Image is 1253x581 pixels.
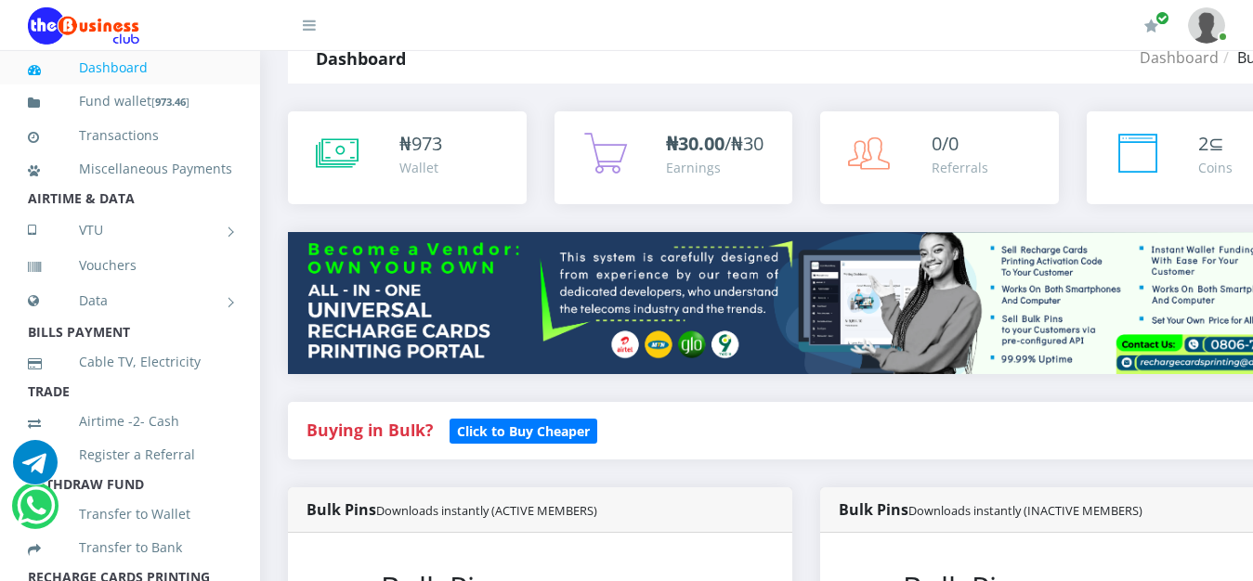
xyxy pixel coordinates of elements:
div: Referrals [932,158,988,177]
a: Transfer to Wallet [28,493,232,536]
a: Miscellaneous Payments [28,148,232,190]
span: 2 [1198,131,1208,156]
strong: Buying in Bulk? [307,419,433,441]
b: ₦30.00 [666,131,724,156]
strong: Dashboard [316,47,406,70]
a: 0/0 Referrals [820,111,1059,204]
i: Renew/Upgrade Subscription [1144,19,1158,33]
a: Chat for support [13,454,58,484]
img: Logo [28,7,139,45]
a: Data [28,278,232,324]
a: Transfer to Bank [28,526,232,569]
div: ⊆ [1198,130,1233,158]
small: Downloads instantly (INACTIVE MEMBERS) [908,502,1142,519]
small: [ ] [151,95,189,109]
span: 0/0 [932,131,959,156]
span: /₦30 [666,131,764,156]
a: ₦30.00/₦30 Earnings [555,111,793,204]
a: Vouchers [28,244,232,287]
a: Dashboard [28,46,232,89]
a: VTU [28,207,232,253]
a: Fund wallet[973.46] [28,80,232,123]
small: Downloads instantly (ACTIVE MEMBERS) [376,502,597,519]
div: Wallet [399,158,442,177]
strong: Bulk Pins [839,499,1142,520]
b: 973.46 [155,95,186,109]
span: 973 [411,131,442,156]
img: User [1188,7,1225,44]
a: Transactions [28,114,232,157]
strong: Bulk Pins [307,499,597,520]
a: ₦973 Wallet [288,111,527,204]
b: Click to Buy Cheaper [457,422,590,440]
div: Earnings [666,158,764,177]
a: Dashboard [1140,47,1219,68]
a: Airtime -2- Cash [28,400,232,443]
a: Click to Buy Cheaper [450,419,597,441]
a: Chat for support [17,497,55,528]
a: Register a Referral [28,433,232,476]
div: ₦ [399,130,442,158]
a: Cable TV, Electricity [28,341,232,383]
span: Renew/Upgrade Subscription [1155,11,1169,25]
div: Coins [1198,158,1233,177]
